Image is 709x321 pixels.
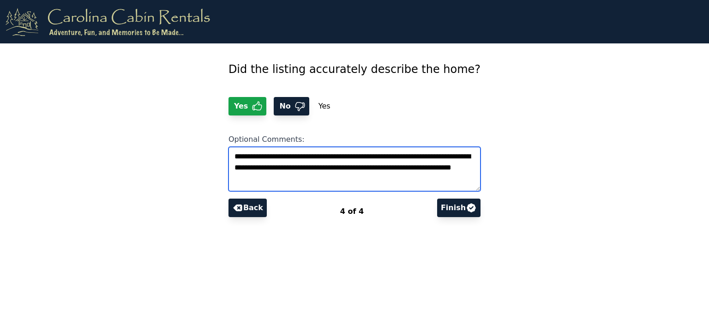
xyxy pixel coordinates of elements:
span: 4 of 4 [340,207,364,216]
button: Finish [437,199,481,217]
span: Yes [309,92,340,120]
span: Optional Comments: [228,135,305,144]
span: No [277,101,294,112]
button: No [274,97,309,115]
span: Yes [232,101,252,112]
span: Did the listing accurately describe the home? [228,63,481,76]
textarea: Optional Comments: [228,147,481,191]
img: logo.png [6,7,210,36]
button: Back [228,199,267,217]
button: Yes [228,97,267,115]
